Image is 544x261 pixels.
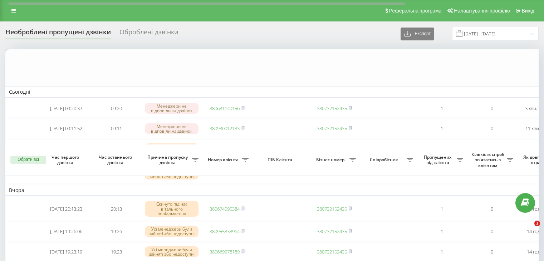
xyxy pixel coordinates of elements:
[534,221,540,226] span: 1
[97,154,136,166] span: Час останнього дзвінка
[417,119,467,138] td: 1
[317,228,347,235] a: 380732152435
[467,197,517,221] td: 0
[145,154,192,166] span: Причина пропуску дзвінка
[41,222,91,241] td: [DATE] 19:26:06
[454,8,510,14] span: Налаштування профілю
[145,143,199,159] div: Скинуто під час вітального повідомлення
[317,248,347,255] a: 380732152435
[210,125,240,132] a: 380930012183
[10,156,46,164] button: Обрати всі
[119,28,178,39] div: Оброблені дзвінки
[363,157,407,163] span: Співробітник
[210,105,240,112] a: 380681140156
[5,28,111,39] div: Необроблені пропущені дзвінки
[145,246,199,257] div: Усі менеджери були зайняті або недоступні
[520,221,537,238] iframe: Intercom live chat
[91,222,141,241] td: 19:26
[417,197,467,221] td: 1
[145,103,199,114] div: Менеджери не відповіли на дзвінок
[417,99,467,118] td: 1
[210,206,240,212] a: 380674095384
[417,139,467,163] td: 1
[317,206,347,212] a: 380732152435
[467,119,517,138] td: 0
[206,157,242,163] span: Номер клієнта
[41,99,91,118] td: [DATE] 09:20:37
[467,139,517,163] td: 0
[91,197,141,221] td: 20:13
[47,154,85,166] span: Час першого дзвінка
[470,152,507,168] span: Кількість спроб зв'язатись з клієнтом
[420,154,457,166] span: Пропущених від клієнта
[91,99,141,118] td: 09:20
[210,248,240,255] a: 380669978189
[145,123,199,134] div: Менеджери не відповіли на дзвінок
[317,125,347,132] a: 380732152435
[41,119,91,138] td: [DATE] 09:11:52
[313,157,349,163] span: Бізнес номер
[91,119,141,138] td: 09:11
[41,197,91,221] td: [DATE] 20:13:23
[389,8,442,14] span: Реферальна програма
[401,28,434,40] button: Експорт
[41,139,91,163] td: [DATE] 08:29:03
[91,139,141,163] td: 08:29
[258,157,303,163] span: ПІБ Клієнта
[145,201,199,217] div: Скинуто під час вітального повідомлення
[317,105,347,112] a: 380732152435
[467,222,517,241] td: 0
[522,8,534,14] span: Вихід
[467,99,517,118] td: 0
[145,226,199,237] div: Усі менеджери були зайняті або недоступні
[210,228,240,235] a: 380955838964
[417,222,467,241] td: 1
